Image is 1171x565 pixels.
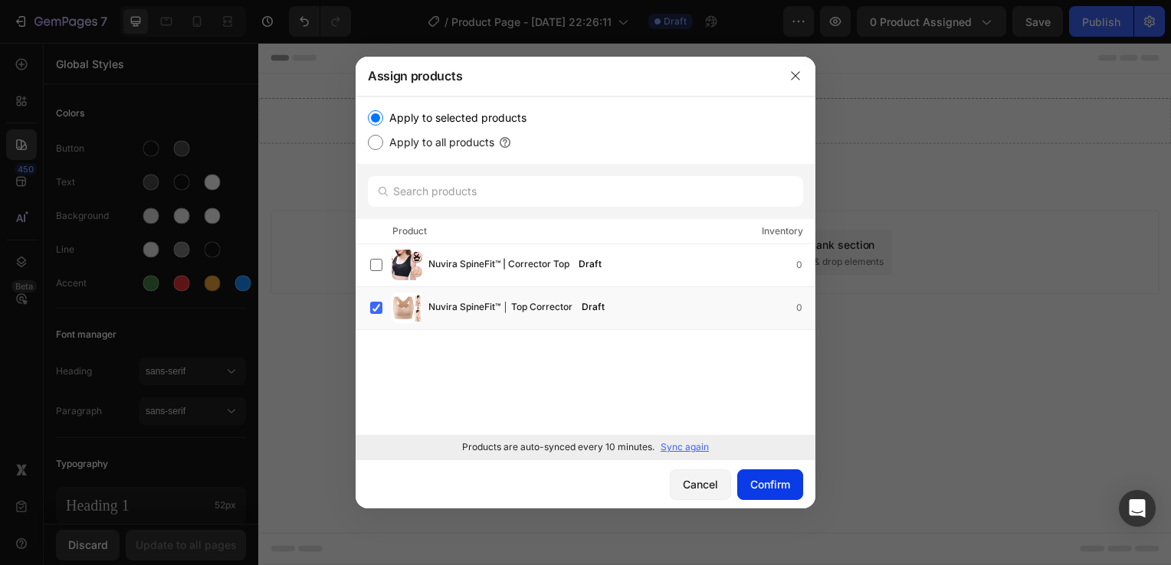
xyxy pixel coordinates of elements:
div: Generate layout [415,195,496,211]
label: Apply to all products [383,133,494,152]
div: Assign products [356,56,776,96]
button: Cancel [670,469,731,500]
div: Add blank section [527,195,621,211]
div: Draft [572,256,608,272]
span: inspired by CRO experts [287,214,392,228]
span: then drag & drop elements [516,214,630,228]
p: Products are auto-synced every 10 minutes. [462,440,654,454]
div: Drop element here [428,73,510,85]
div: Open Intercom Messenger [1119,490,1156,527]
span: Nuvira SpineFit™ │ Top Corrector [428,299,572,316]
span: Nuvira SpineFit™ | Corrector Top [428,256,569,273]
input: Search products [368,176,803,207]
div: 0 [796,257,815,273]
div: 0 [796,300,815,315]
div: Confirm [750,476,790,492]
div: /> [356,96,815,459]
img: product-img [392,292,422,323]
div: Inventory [762,224,803,239]
label: Apply to selected products [383,109,526,127]
p: Sync again [661,440,709,454]
div: Draft [576,299,611,315]
div: Cancel [683,476,718,492]
button: Confirm [737,469,803,500]
span: from URL or image [413,214,495,228]
img: product-img [392,250,422,280]
span: Add section [424,161,497,177]
div: Choose templates [295,195,388,211]
div: Product [392,224,427,239]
